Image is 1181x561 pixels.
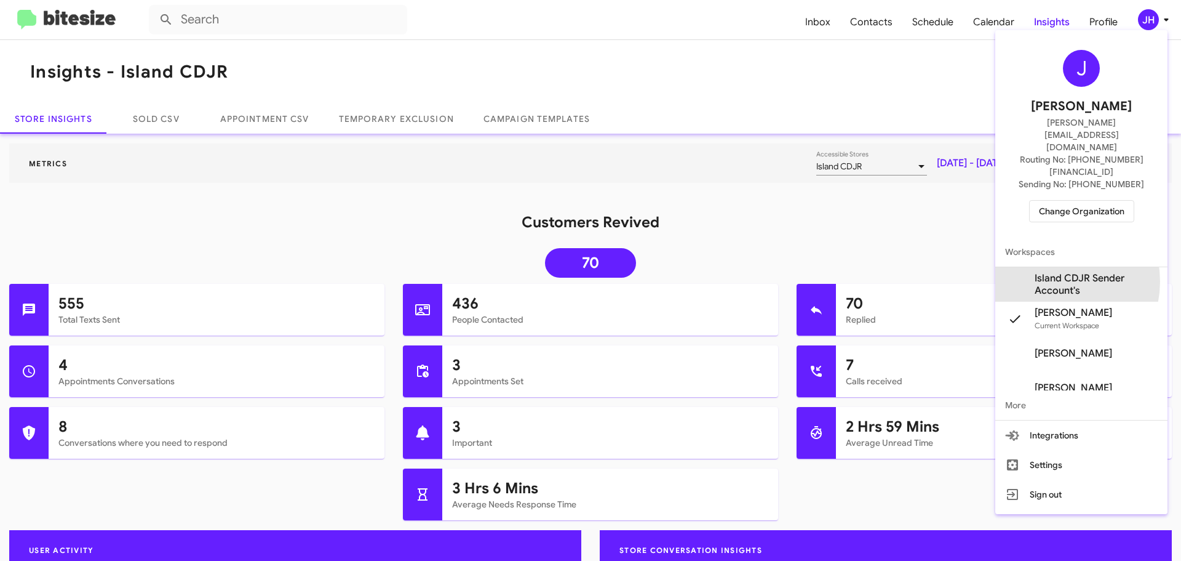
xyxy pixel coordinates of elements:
button: Integrations [995,421,1167,450]
span: [PERSON_NAME] [1035,347,1112,360]
span: Island CDJR Sender Account's [1035,272,1158,297]
button: Change Organization [1029,200,1134,222]
span: Routing No: [PHONE_NUMBER][FINANCIAL_ID] [1010,153,1153,178]
span: More [995,390,1167,420]
span: Sending No: [PHONE_NUMBER] [1019,178,1144,190]
span: [PERSON_NAME] [1035,382,1112,394]
span: Change Organization [1039,201,1124,222]
span: Workspaces [995,237,1167,267]
button: Sign out [995,480,1167,509]
span: [PERSON_NAME] [1035,307,1112,319]
span: [PERSON_NAME][EMAIL_ADDRESS][DOMAIN_NAME] [1010,116,1153,153]
span: [PERSON_NAME] [1031,97,1132,116]
span: Current Workspace [1035,321,1099,330]
div: J [1063,50,1100,87]
button: Settings [995,450,1167,480]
